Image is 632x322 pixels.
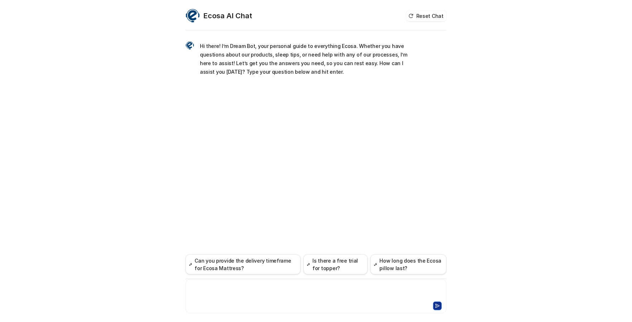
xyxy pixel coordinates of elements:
[204,11,252,21] h2: Ecosa AI Chat
[370,254,446,274] button: How long does the Ecosa pillow last?
[186,41,194,50] img: Widget
[186,254,301,274] button: Can you provide the delivery timeframe for Ecosa Mattress?
[406,11,446,21] button: Reset Chat
[200,42,410,76] p: Hi there! I’m Dream Bot, your personal guide to everything Ecosa. Whether you have questions abou...
[303,254,368,274] button: Is there a free trial for topper?
[186,9,200,23] img: Widget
